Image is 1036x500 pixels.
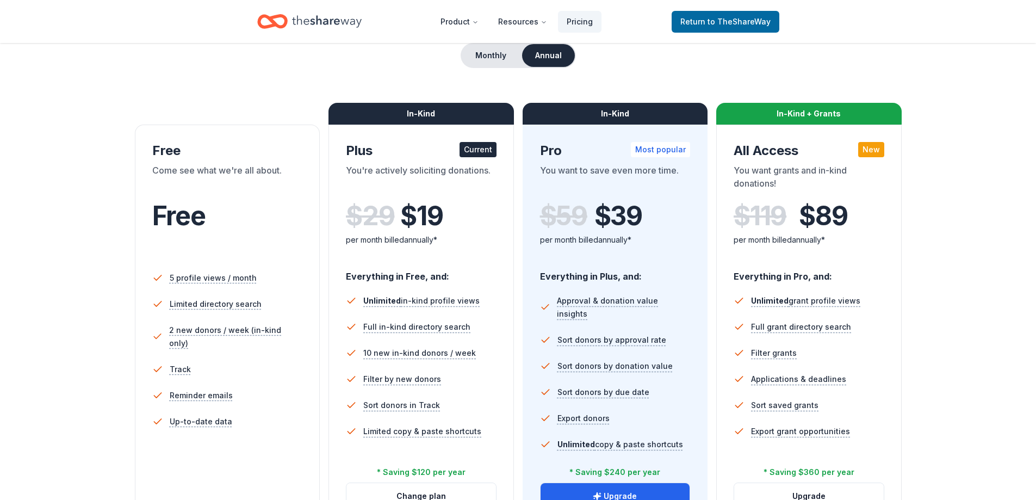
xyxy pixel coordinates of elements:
[169,324,302,350] span: 2 new donors / week (in-kind only)
[170,389,233,402] span: Reminder emails
[764,466,854,479] div: * Saving $360 per year
[557,440,595,449] span: Unlimited
[363,425,481,438] span: Limited copy & paste shortcuts
[152,200,206,232] span: Free
[540,142,691,159] div: Pro
[751,347,797,360] span: Filter grants
[558,11,601,33] a: Pricing
[751,296,860,305] span: grant profile views
[170,415,232,428] span: Up-to-date data
[557,440,683,449] span: copy & paste shortcuts
[170,363,191,376] span: Track
[751,425,850,438] span: Export grant opportunities
[751,399,818,412] span: Sort saved grants
[432,9,601,34] nav: Main
[557,360,673,373] span: Sort donors by donation value
[489,11,556,33] button: Resources
[799,201,847,231] span: $ 89
[594,201,642,231] span: $ 39
[400,201,443,231] span: $ 19
[557,334,666,347] span: Sort donors by approval rate
[346,142,497,159] div: Plus
[346,233,497,246] div: per month billed annually*
[363,320,470,334] span: Full in-kind directory search
[152,142,303,159] div: Free
[858,142,884,157] div: New
[460,142,497,157] div: Current
[363,347,476,360] span: 10 new in-kind donors / week
[328,103,514,125] div: In-Kind
[751,296,789,305] span: Unlimited
[631,142,690,157] div: Most popular
[540,164,691,194] div: You want to save even more time.
[462,44,520,67] button: Monthly
[522,44,575,67] button: Annual
[377,466,466,479] div: * Saving $120 per year
[363,373,441,386] span: Filter by new donors
[734,261,884,283] div: Everything in Pro, and:
[152,164,303,194] div: Come see what we're all about.
[734,164,884,194] div: You want grants and in-kind donations!
[708,17,771,26] span: to TheShareWay
[672,11,779,33] a: Returnto TheShareWay
[734,142,884,159] div: All Access
[363,399,440,412] span: Sort donors in Track
[540,261,691,283] div: Everything in Plus, and:
[523,103,708,125] div: In-Kind
[557,294,690,320] span: Approval & donation value insights
[257,9,362,34] a: Home
[363,296,480,305] span: in-kind profile views
[346,164,497,194] div: You're actively soliciting donations.
[751,320,851,334] span: Full grant directory search
[716,103,902,125] div: In-Kind + Grants
[540,233,691,246] div: per month billed annually*
[557,386,649,399] span: Sort donors by due date
[680,15,771,28] span: Return
[363,296,401,305] span: Unlimited
[346,261,497,283] div: Everything in Free, and:
[557,412,610,425] span: Export donors
[170,298,262,311] span: Limited directory search
[432,11,487,33] button: Product
[170,271,257,285] span: 5 profile views / month
[569,466,660,479] div: * Saving $240 per year
[734,233,884,246] div: per month billed annually*
[751,373,846,386] span: Applications & deadlines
